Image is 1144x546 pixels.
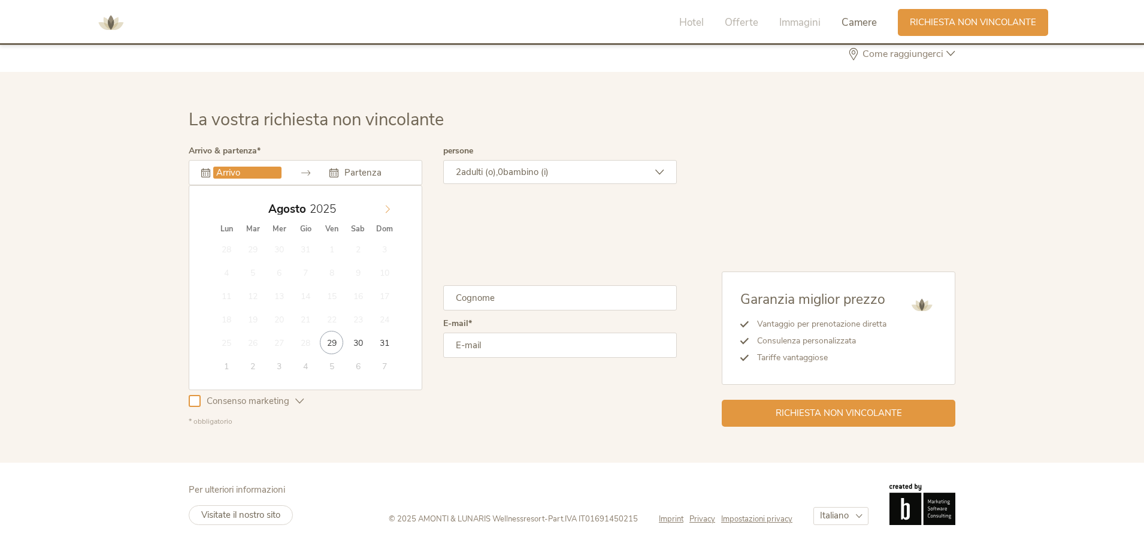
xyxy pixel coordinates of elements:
span: 0 [498,166,503,178]
span: Settembre 5, 2025 [320,354,343,378]
span: Settembre 2, 2025 [241,354,265,378]
input: Cognome [443,285,677,310]
span: Agosto 21, 2025 [293,307,317,331]
span: Agosto 23, 2025 [346,307,370,331]
span: Agosto 7, 2025 [293,261,317,284]
span: Agosto 28, 2025 [293,331,317,354]
a: Imprint [659,514,689,524]
span: Agosto 5, 2025 [241,261,265,284]
span: Gio [292,225,319,233]
span: Agosto 13, 2025 [267,284,290,307]
span: Offerte [725,16,758,29]
label: Arrivo & partenza [189,147,261,155]
span: Ven [319,225,345,233]
span: Come raggiungerci [859,49,946,59]
img: AMONTI & LUNARIS Wellnessresort [907,290,937,320]
span: bambino (i) [503,166,549,178]
img: Brandnamic GmbH | Leading Hospitality Solutions [889,484,955,524]
span: Agosto 2, 2025 [346,237,370,261]
span: Agosto 27, 2025 [267,331,290,354]
span: Agosto 25, 2025 [215,331,238,354]
span: Immagini [779,16,821,29]
span: Luglio 30, 2025 [267,237,290,261]
span: Agosto 9, 2025 [346,261,370,284]
span: Agosto 24, 2025 [373,307,396,331]
span: Settembre 4, 2025 [293,354,317,378]
span: Agosto 31, 2025 [373,331,396,354]
span: Agosto 19, 2025 [241,307,265,331]
input: Arrivo [213,167,282,179]
span: Privacy [689,514,715,524]
span: © 2025 AMONTI & LUNARIS Wellnessresort [389,514,544,524]
span: Settembre 3, 2025 [267,354,290,378]
a: AMONTI & LUNARIS Wellnessresort [93,18,129,26]
span: 2 [456,166,461,178]
span: Agosto 17, 2025 [373,284,396,307]
div: * obbligatorio [189,417,677,427]
li: Tariffe vantaggiose [749,349,886,366]
span: Settembre 1, 2025 [215,354,238,378]
span: Agosto [268,204,306,215]
span: Agosto 10, 2025 [373,261,396,284]
span: Agosto 6, 2025 [267,261,290,284]
span: Agosto 8, 2025 [320,261,343,284]
span: Agosto 14, 2025 [293,284,317,307]
span: Richiesta non vincolante [910,16,1036,29]
span: Imprint [659,514,683,524]
span: Luglio 28, 2025 [215,237,238,261]
span: Settembre 6, 2025 [346,354,370,378]
input: Partenza [341,167,410,179]
li: Consulenza personalizzata [749,333,886,349]
span: adulti (o), [461,166,498,178]
a: Impostazioni privacy [721,514,792,524]
span: Mar [240,225,266,233]
input: E-mail [443,333,677,358]
span: Richiesta non vincolante [776,407,902,420]
span: Agosto 11, 2025 [215,284,238,307]
span: Mer [266,225,292,233]
a: Privacy [689,514,721,524]
span: Consenso marketing [201,395,295,408]
span: Part.IVA IT01691450215 [548,514,638,524]
input: Year [306,201,346,217]
span: Agosto 29, 2025 [320,331,343,354]
label: E-mail [443,319,472,328]
span: Agosto 12, 2025 [241,284,265,307]
span: Dom [371,225,398,233]
span: Per ulteriori informazioni [189,484,285,496]
span: Luglio 29, 2025 [241,237,265,261]
span: Visitate il nostro sito [201,509,280,521]
span: Agosto 18, 2025 [215,307,238,331]
span: Camere [842,16,877,29]
img: AMONTI & LUNARIS Wellnessresort [93,5,129,41]
span: Agosto 30, 2025 [346,331,370,354]
span: Sab [345,225,371,233]
span: Agosto 1, 2025 [320,237,343,261]
span: - [544,514,548,524]
span: Agosto 20, 2025 [267,307,290,331]
span: Agosto 3, 2025 [373,237,396,261]
li: Vantaggio per prenotazione diretta [749,316,886,333]
span: Agosto 16, 2025 [346,284,370,307]
span: Agosto 22, 2025 [320,307,343,331]
span: Hotel [679,16,704,29]
span: Garanzia miglior prezzo [740,290,885,309]
span: Settembre 7, 2025 [373,354,396,378]
span: Agosto 15, 2025 [320,284,343,307]
span: La vostra richiesta non vincolante [189,108,444,131]
label: persone [443,147,473,155]
a: Visitate il nostro sito [189,505,293,525]
span: Lun [213,225,240,233]
span: Luglio 31, 2025 [293,237,317,261]
span: Agosto 4, 2025 [215,261,238,284]
span: Agosto 26, 2025 [241,331,265,354]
